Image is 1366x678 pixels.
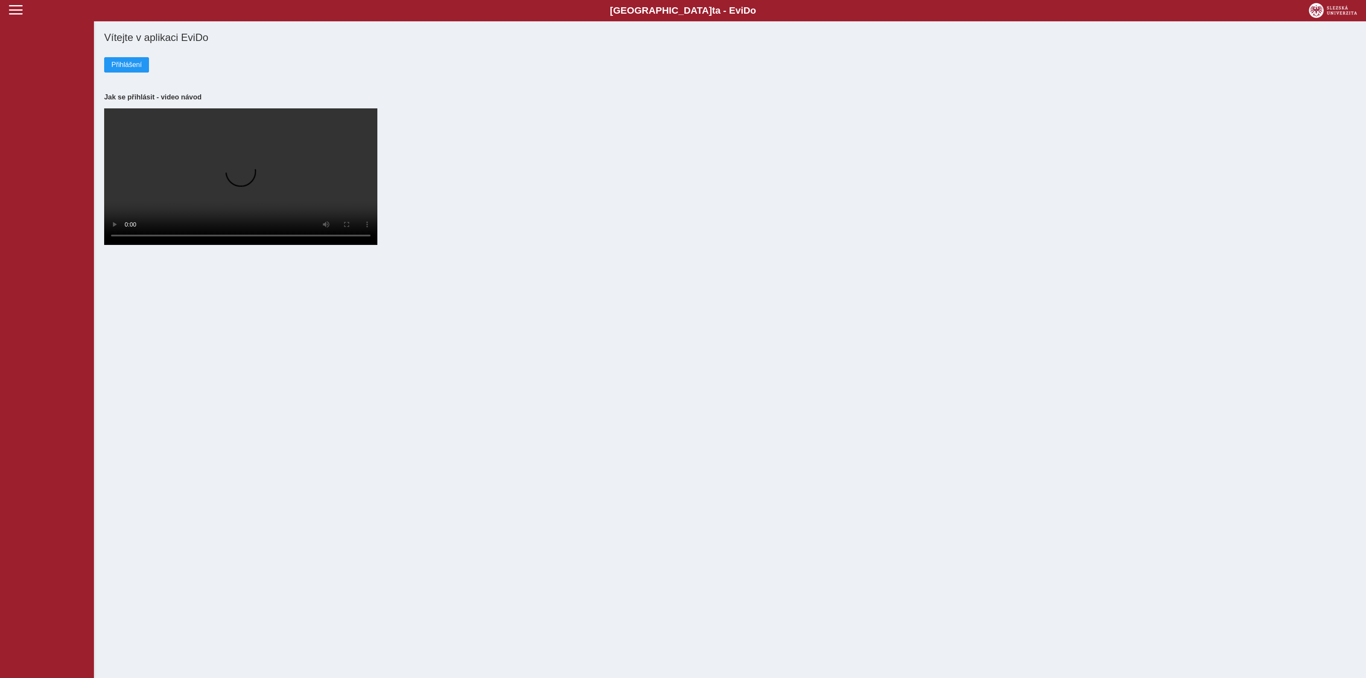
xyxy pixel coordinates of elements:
span: t [712,5,715,16]
span: D [743,5,750,16]
button: Přihlášení [104,57,149,73]
span: Přihlášení [111,61,142,69]
span: o [750,5,756,16]
h1: Vítejte v aplikaci EviDo [104,32,1356,44]
b: [GEOGRAPHIC_DATA] a - Evi [26,5,1340,16]
video: Your browser does not support the video tag. [104,108,377,245]
img: logo_web_su.png [1309,3,1357,18]
h3: Jak se přihlásit - video návod [104,93,1356,101]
